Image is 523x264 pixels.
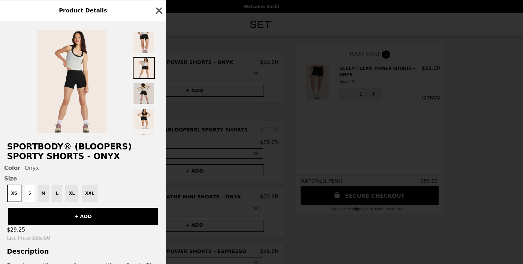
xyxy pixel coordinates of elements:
[59,7,107,14] span: Product Details
[133,57,155,79] img: Thumbnail 2
[4,165,162,171] div: Onyx
[133,108,155,130] img: Thumbnail 4
[32,235,51,241] span: $65.00
[7,185,21,202] button: XS
[4,165,20,171] span: Color
[37,30,107,133] img: Onyx / XS
[8,208,158,225] button: + ADD
[133,31,155,53] img: Thumbnail 1
[133,82,155,105] img: Thumbnail 3
[133,134,155,156] img: Thumbnail 5
[25,185,35,202] button: S
[4,175,162,182] span: Size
